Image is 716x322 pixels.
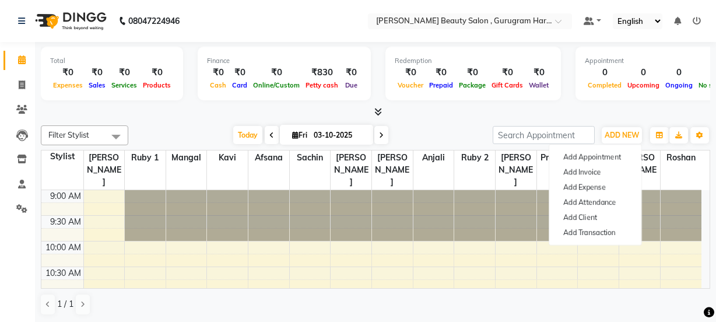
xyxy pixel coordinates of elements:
[140,66,174,79] div: ₹0
[108,81,140,89] span: Services
[549,149,641,164] button: Add Appointment
[310,127,368,144] input: 2025-10-03
[303,66,341,79] div: ₹830
[661,150,701,165] span: Roshan
[50,56,174,66] div: Total
[128,5,180,37] b: 08047224946
[250,81,303,89] span: Online/Custom
[207,150,248,165] span: Kavi
[86,66,108,79] div: ₹0
[496,150,536,190] span: [PERSON_NAME]
[43,267,83,279] div: 10:30 AM
[454,150,495,165] span: Ruby 2
[207,56,361,66] div: Finance
[549,195,641,210] a: Add Attendance
[48,216,83,228] div: 9:30 AM
[84,150,125,190] span: [PERSON_NAME]
[86,81,108,89] span: Sales
[426,81,456,89] span: Prepaid
[140,81,174,89] span: Products
[290,150,331,165] span: Sachin
[493,126,595,144] input: Search Appointment
[342,81,360,89] span: Due
[395,56,552,66] div: Redemption
[125,150,166,165] span: Ruby 1
[526,66,552,79] div: ₹0
[624,81,662,89] span: Upcoming
[229,81,250,89] span: Card
[395,66,426,79] div: ₹0
[250,66,303,79] div: ₹0
[395,81,426,89] span: Voucher
[585,81,624,89] span: Completed
[233,126,262,144] span: Today
[289,131,310,139] span: Fri
[662,81,696,89] span: Ongoing
[30,5,110,37] img: logo
[585,66,624,79] div: 0
[537,150,578,165] span: Pradeep
[549,164,641,180] a: Add Invoice
[456,81,489,89] span: Package
[166,150,207,165] span: Mangal
[43,242,83,254] div: 10:00 AM
[108,66,140,79] div: ₹0
[48,190,83,202] div: 9:00 AM
[48,130,89,139] span: Filter Stylist
[549,180,641,195] a: Add Expense
[41,150,83,163] div: Stylist
[456,66,489,79] div: ₹0
[662,66,696,79] div: 0
[372,150,413,190] span: [PERSON_NAME]
[248,150,289,165] span: Afsana
[605,131,639,139] span: ADD NEW
[489,66,526,79] div: ₹0
[57,298,73,310] span: 1 / 1
[602,127,642,143] button: ADD NEW
[489,81,526,89] span: Gift Cards
[624,66,662,79] div: 0
[50,66,86,79] div: ₹0
[341,66,361,79] div: ₹0
[549,225,641,240] a: Add Transaction
[426,66,456,79] div: ₹0
[207,66,229,79] div: ₹0
[229,66,250,79] div: ₹0
[50,81,86,89] span: Expenses
[303,81,341,89] span: Petty cash
[549,210,641,225] a: Add Client
[207,81,229,89] span: Cash
[331,150,371,190] span: [PERSON_NAME]
[413,150,454,165] span: Anjali
[526,81,552,89] span: Wallet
